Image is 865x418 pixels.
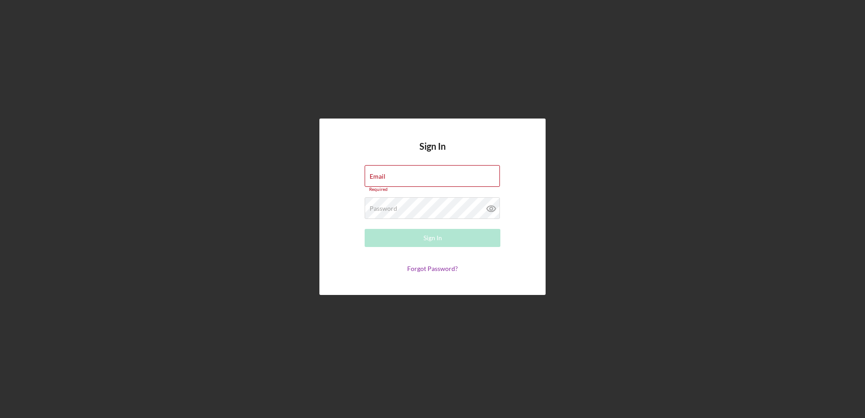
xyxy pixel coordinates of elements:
a: Forgot Password? [407,265,458,272]
label: Password [370,205,397,212]
button: Sign In [365,229,500,247]
div: Sign In [423,229,442,247]
h4: Sign In [419,141,446,165]
div: Required [365,187,500,192]
label: Email [370,173,385,180]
